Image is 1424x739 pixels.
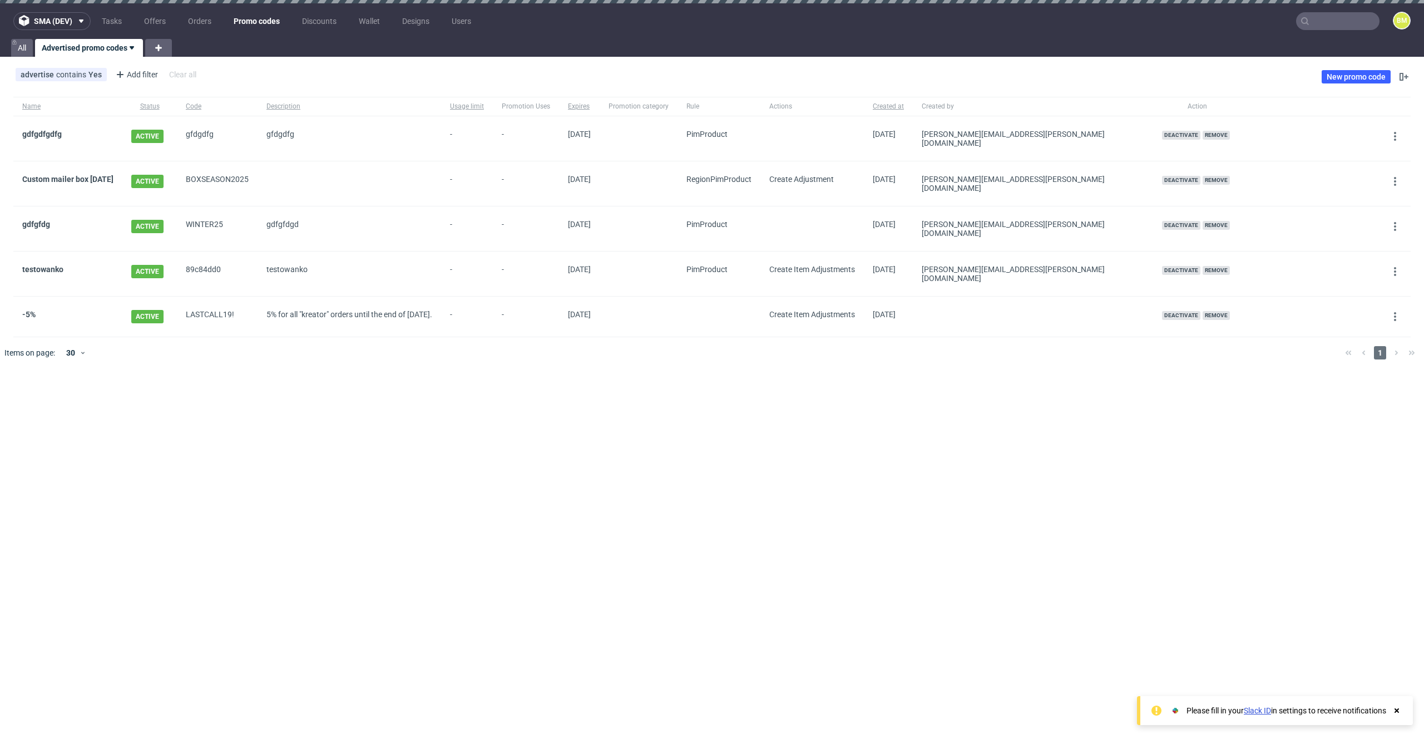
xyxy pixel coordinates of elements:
[35,39,143,57] a: Advertised promo codes
[1322,70,1391,83] a: New promo code
[922,220,1144,238] div: [PERSON_NAME][EMAIL_ADDRESS][PERSON_NAME][DOMAIN_NAME]
[1203,176,1230,185] span: Remove
[450,175,484,193] span: -
[60,345,80,361] div: 30
[873,130,896,139] span: [DATE]
[769,175,834,184] span: Create Adjustment
[395,12,436,30] a: Designs
[1162,176,1200,185] span: Deactivate
[1162,221,1200,230] span: Deactivate
[4,347,55,358] span: Items on page:
[450,130,484,147] span: -
[186,220,249,238] span: WINTER25
[186,175,249,193] span: BOXSEASON2025
[1162,102,1232,111] span: Action
[450,102,484,111] span: Usage limit
[450,220,484,238] span: -
[568,265,591,274] span: [DATE]
[502,130,550,147] span: -
[266,102,432,111] span: Description
[131,265,164,278] span: ACTIVE
[502,310,550,323] span: -
[1374,346,1386,359] span: 1
[266,265,432,274] div: testowanko
[186,265,249,283] span: 89c84dd0
[686,175,751,184] span: Region PimProduct
[22,220,50,229] a: gdfgfdg
[1162,311,1200,320] span: Deactivate
[873,265,896,274] span: [DATE]
[266,220,432,229] div: gdfgfdgd
[922,175,1144,193] div: [PERSON_NAME][EMAIL_ADDRESS][PERSON_NAME][DOMAIN_NAME]
[1203,131,1230,140] span: Remove
[167,67,199,82] div: Clear all
[11,39,33,57] a: All
[609,102,669,111] span: Promotion category
[922,102,1144,111] span: Created by
[13,12,91,30] button: sma (dev)
[568,102,591,111] span: Expires
[1203,221,1230,230] span: Remove
[1170,705,1181,716] img: Slack
[56,70,88,79] span: contains
[22,130,62,139] a: gdfgdfgdfg
[445,12,478,30] a: Users
[1203,311,1230,320] span: Remove
[186,130,249,147] span: gfdgdfg
[34,17,72,25] span: sma (dev)
[131,130,164,143] span: ACTIVE
[186,102,249,111] span: Code
[352,12,387,30] a: Wallet
[568,130,591,139] span: [DATE]
[95,12,128,30] a: Tasks
[769,265,855,274] span: Create Item Adjustments
[1162,266,1200,275] span: Deactivate
[686,265,728,274] span: PimProduct
[502,265,550,283] span: -
[568,310,591,319] span: [DATE]
[686,130,728,139] span: PimProduct
[1394,13,1410,28] figcaption: BM
[450,310,484,323] span: -
[502,175,550,193] span: -
[502,102,550,111] span: Promotion Uses
[922,130,1144,147] div: [PERSON_NAME][EMAIL_ADDRESS][PERSON_NAME][DOMAIN_NAME]
[137,12,172,30] a: Offers
[502,220,550,238] span: -
[769,310,855,319] span: Create Item Adjustments
[873,310,896,319] span: [DATE]
[131,220,164,233] span: ACTIVE
[450,265,484,283] span: -
[568,175,591,184] span: [DATE]
[186,310,249,323] span: LASTCALL19!
[1162,131,1200,140] span: Deactivate
[922,265,1144,283] div: [PERSON_NAME][EMAIL_ADDRESS][PERSON_NAME][DOMAIN_NAME]
[568,220,591,229] span: [DATE]
[295,12,343,30] a: Discounts
[227,12,286,30] a: Promo codes
[769,102,855,111] span: Actions
[686,220,728,229] span: PimProduct
[1186,705,1386,716] div: Please fill in your in settings to receive notifications
[181,12,218,30] a: Orders
[131,310,164,323] span: ACTIVE
[1203,266,1230,275] span: Remove
[873,102,904,111] span: Created at
[1244,706,1271,715] a: Slack ID
[266,310,432,319] div: 5% for all "kreator" orders until the end of [DATE].
[22,175,113,184] a: Custom mailer box [DATE]
[131,102,168,111] span: Status
[873,175,896,184] span: [DATE]
[111,66,160,83] div: Add filter
[131,175,164,188] span: ACTIVE
[22,102,113,111] span: Name
[873,220,896,229] span: [DATE]
[88,70,102,79] div: Yes
[686,102,751,111] span: Rule
[22,265,63,274] a: testowanko
[21,70,56,79] span: advertise
[266,130,432,139] div: gfdgdfg
[22,310,36,319] a: -5%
